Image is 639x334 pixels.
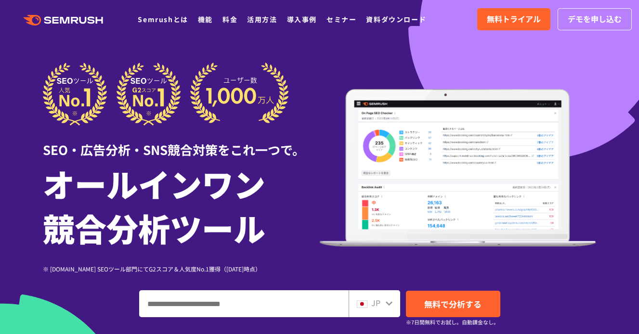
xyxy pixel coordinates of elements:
[326,14,356,24] a: セミナー
[371,297,380,308] span: JP
[138,14,188,24] a: Semrushとは
[287,14,317,24] a: 導入事例
[487,13,541,26] span: 無料トライアル
[568,13,622,26] span: デモを申し込む
[247,14,277,24] a: 活用方法
[198,14,213,24] a: 機能
[424,298,482,310] span: 無料で分析する
[43,264,320,273] div: ※ [DOMAIN_NAME] SEOツール部門にてG2スコア＆人気度No.1獲得（[DATE]時点）
[558,8,632,30] a: デモを申し込む
[406,291,500,317] a: 無料で分析する
[406,318,499,327] small: ※7日間無料でお試し。自動課金なし。
[477,8,550,30] a: 無料トライアル
[43,161,320,250] h1: オールインワン 競合分析ツール
[43,126,320,159] div: SEO・広告分析・SNS競合対策をこれ一つで。
[366,14,426,24] a: 資料ダウンロード
[222,14,237,24] a: 料金
[140,291,348,317] input: ドメイン、キーワードまたはURLを入力してください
